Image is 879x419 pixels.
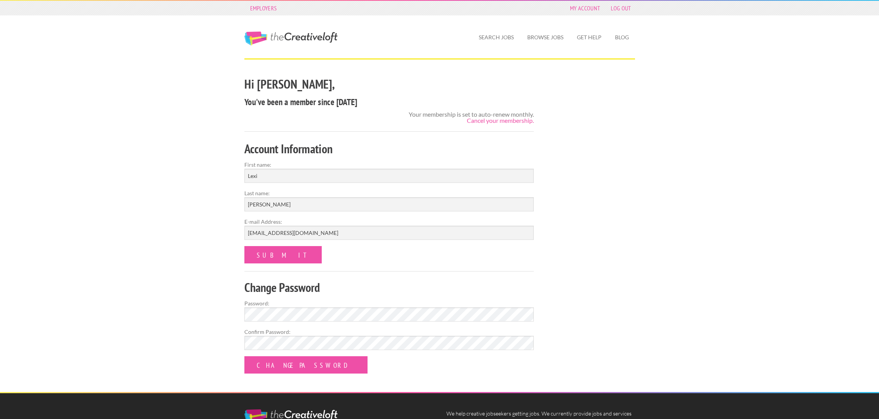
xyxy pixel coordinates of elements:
a: The Creative Loft [244,32,338,45]
label: E-mail Address: [244,218,534,226]
h2: Hi [PERSON_NAME], [244,75,534,93]
input: Submit [244,246,322,263]
label: Confirm Password: [244,328,534,336]
a: Cancel your membership. [467,117,534,124]
label: Password: [244,299,534,307]
a: My Account [566,3,604,13]
h2: Account Information [244,140,534,158]
input: Change Password [244,356,368,374]
a: Browse Jobs [521,28,570,46]
a: Get Help [571,28,608,46]
h4: You've been a member since [DATE] [244,96,534,108]
label: First name: [244,161,534,169]
a: Blog [609,28,635,46]
a: Employers [246,3,281,13]
h2: Change Password [244,279,534,296]
a: Log Out [607,3,635,13]
a: Search Jobs [473,28,520,46]
label: Last name: [244,189,534,197]
div: Your membership is set to auto-renew monthly. [409,111,534,124]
